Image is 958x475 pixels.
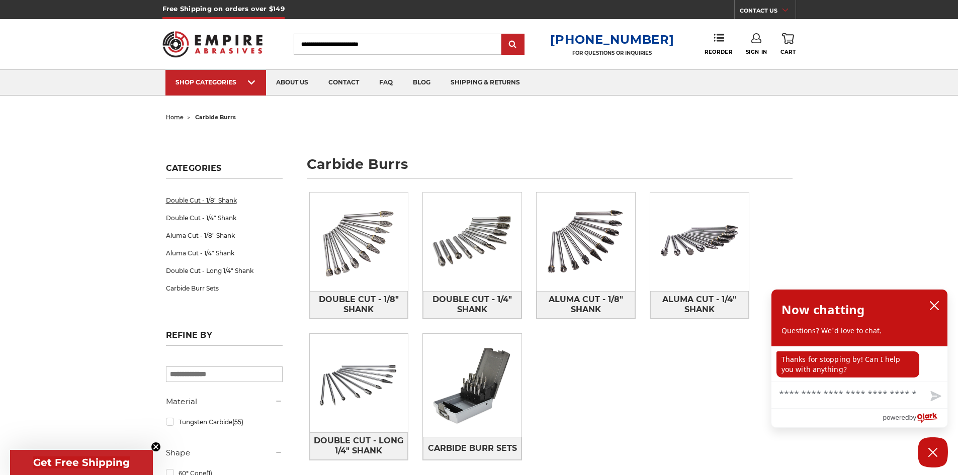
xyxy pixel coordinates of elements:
[740,5,796,19] a: CONTACT US
[10,450,153,475] div: Get Free ShippingClose teaser
[403,70,441,96] a: blog
[166,330,283,346] h5: Refine by
[166,209,283,227] a: Double Cut - 1/4" Shank
[166,163,283,179] h5: Categories
[651,291,748,318] span: Aluma Cut - 1/4" Shank
[307,157,793,179] h1: carbide burrs
[503,35,523,55] input: Submit
[746,49,767,55] span: Sign In
[423,437,521,459] a: Carbide Burr Sets
[166,227,283,244] a: Aluma Cut - 1/8" Shank
[537,193,635,291] img: Aluma Cut - 1/8" Shank
[423,193,521,291] img: Double Cut - 1/4" Shank
[310,291,408,319] a: Double Cut - 1/8" Shank
[780,49,796,55] span: Cart
[550,50,674,56] p: FOR QUESTIONS OR INQUIRIES
[310,193,408,291] img: Double Cut - 1/8" Shank
[318,70,369,96] a: contact
[771,346,947,382] div: chat
[195,114,236,121] span: carbide burrs
[537,291,635,318] span: Aluma Cut - 1/8" Shank
[780,33,796,55] a: Cart
[537,291,635,319] a: Aluma Cut - 1/8" Shank
[771,289,948,428] div: olark chatbox
[428,440,517,457] span: Carbide Burr Sets
[705,49,732,55] span: Reorder
[162,25,263,64] img: Empire Abrasives
[650,291,749,319] a: Aluma Cut - 1/4" Shank
[441,70,530,96] a: shipping & returns
[176,78,256,86] div: SHOP CATEGORIES
[883,409,947,427] a: Powered by Olark
[926,298,942,313] button: close chatbox
[33,456,130,468] span: Get Free Shipping
[310,291,408,318] span: Double Cut - 1/8" Shank
[232,418,243,426] span: (55)
[781,300,864,320] h2: Now chatting
[166,413,283,431] a: Tungsten Carbide
[883,411,909,424] span: powered
[151,442,161,452] button: Close teaser
[166,192,283,209] a: Double Cut - 1/8" Shank
[266,70,318,96] a: about us
[166,114,184,121] a: home
[423,336,521,435] img: Carbide Burr Sets
[776,351,919,377] p: Thanks for stopping by! Can I help you with anything?
[781,326,937,336] p: Questions? We'd love to chat.
[310,334,408,432] img: Double Cut - Long 1/4" Shank
[369,70,403,96] a: faq
[550,32,674,47] a: [PHONE_NUMBER]
[166,396,283,408] h5: Material
[423,291,521,318] span: Double Cut - 1/4" Shank
[166,279,283,297] a: Carbide Burr Sets
[909,411,916,424] span: by
[650,193,749,291] img: Aluma Cut - 1/4" Shank
[166,447,283,459] h5: Shape
[423,291,521,319] a: Double Cut - 1/4" Shank
[166,244,283,262] a: Aluma Cut - 1/4" Shank
[166,262,283,279] a: Double Cut - Long 1/4" Shank
[705,33,732,55] a: Reorder
[922,385,947,408] button: Send message
[918,437,948,467] button: Close Chatbox
[310,432,408,460] a: Double Cut - Long 1/4" Shank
